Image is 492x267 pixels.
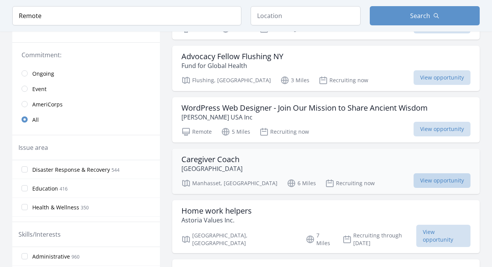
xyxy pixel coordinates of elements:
[181,76,271,85] p: Flushing, [GEOGRAPHIC_DATA]
[22,50,151,60] legend: Commitment:
[416,225,470,247] span: View opportunity
[342,232,417,247] p: Recruiting through [DATE]
[181,179,278,188] p: Manhasset, [GEOGRAPHIC_DATA]
[414,173,470,188] span: View opportunity
[181,103,428,113] h3: WordPress Web Designer - Join Our Mission to Share Ancient Wisdom
[32,253,70,260] span: Administrative
[181,113,428,122] p: [PERSON_NAME] USA Inc
[414,70,470,85] span: View opportunity
[181,164,243,173] p: [GEOGRAPHIC_DATA]
[251,6,361,25] input: Location
[18,230,61,239] legend: Skills/Interests
[181,127,212,136] p: Remote
[22,166,28,172] input: Disaster Response & Recovery 544
[32,166,110,174] span: Disaster Response & Recovery
[71,254,80,260] span: 960
[12,96,160,112] a: AmeriCorps
[181,216,252,225] p: Astoria Values Inc.
[12,66,160,81] a: Ongoing
[60,186,68,192] span: 416
[306,232,333,247] p: 7 Miles
[172,149,480,194] a: Caregiver Coach [GEOGRAPHIC_DATA] Manhasset, [GEOGRAPHIC_DATA] 6 Miles Recruiting now View opport...
[280,76,309,85] p: 3 Miles
[32,70,54,78] span: Ongoing
[181,52,283,61] h3: Advocacy Fellow Flushing NY
[287,179,316,188] p: 6 Miles
[181,61,283,70] p: Fund for Global Health
[172,97,480,143] a: WordPress Web Designer - Join Our Mission to Share Ancient Wisdom [PERSON_NAME] USA Inc Remote 5 ...
[12,81,160,96] a: Event
[22,253,28,259] input: Administrative 960
[32,185,58,192] span: Education
[181,232,296,247] p: [GEOGRAPHIC_DATA], [GEOGRAPHIC_DATA]
[111,167,120,173] span: 544
[172,46,480,91] a: Advocacy Fellow Flushing NY Fund for Global Health Flushing, [GEOGRAPHIC_DATA] 3 Miles Recruiting...
[325,179,375,188] p: Recruiting now
[12,6,241,25] input: Keyword
[18,143,48,152] legend: Issue area
[172,200,480,253] a: Home work helpers Astoria Values Inc. [GEOGRAPHIC_DATA], [GEOGRAPHIC_DATA] 7 Miles Recruiting thr...
[32,116,39,124] span: All
[81,204,89,211] span: 350
[181,155,243,164] h3: Caregiver Coach
[370,6,480,25] button: Search
[410,11,430,20] span: Search
[319,76,368,85] p: Recruiting now
[221,127,250,136] p: 5 Miles
[32,204,79,211] span: Health & Wellness
[181,206,252,216] h3: Home work helpers
[12,112,160,127] a: All
[32,101,63,108] span: AmeriCorps
[414,122,470,136] span: View opportunity
[22,204,28,210] input: Health & Wellness 350
[32,85,47,93] span: Event
[259,127,309,136] p: Recruiting now
[22,185,28,191] input: Education 416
